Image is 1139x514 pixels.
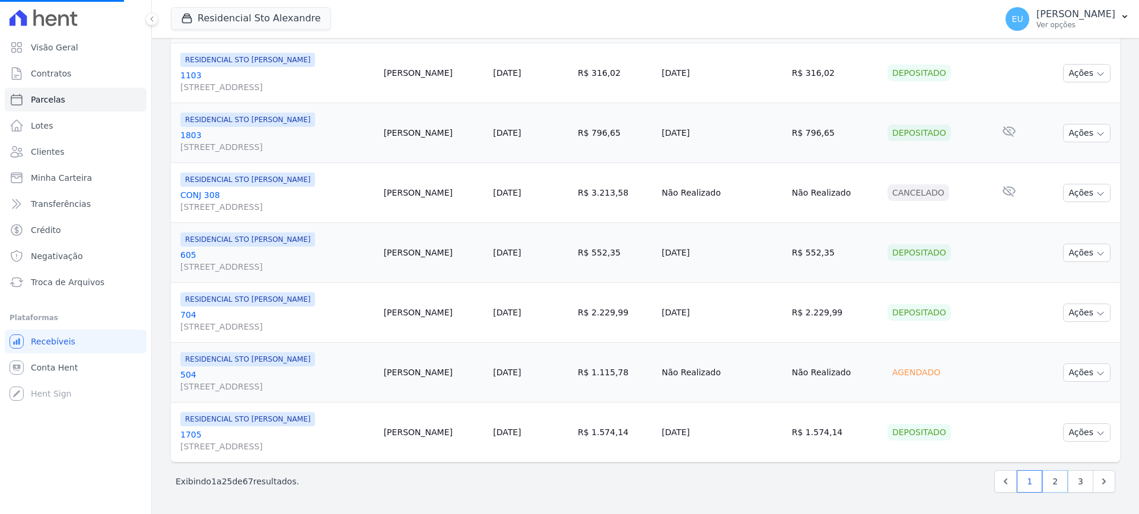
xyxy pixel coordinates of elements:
span: Conta Hent [31,362,78,373]
a: 2 [1042,470,1068,493]
td: R$ 2.229,99 [787,283,883,343]
button: Ações [1063,64,1111,82]
td: Não Realizado [657,163,787,223]
button: Ações [1063,304,1111,322]
td: R$ 552,35 [787,223,883,283]
td: R$ 1.574,14 [573,403,657,462]
td: R$ 2.229,99 [573,283,657,343]
td: [PERSON_NAME] [379,283,489,343]
span: EU [1012,15,1023,23]
a: [DATE] [493,248,521,257]
td: R$ 3.213,58 [573,163,657,223]
a: 504[STREET_ADDRESS] [180,369,374,392]
td: R$ 796,65 [573,103,657,163]
span: 1 [211,477,217,486]
div: Depositado [887,304,951,321]
a: Parcelas [5,88,147,111]
button: Ações [1063,423,1111,442]
td: [PERSON_NAME] [379,43,489,103]
div: Depositado [887,65,951,81]
td: R$ 316,02 [787,43,883,103]
td: [DATE] [657,403,787,462]
a: Transferências [5,192,147,216]
span: Troca de Arquivos [31,276,104,288]
a: Recebíveis [5,330,147,353]
span: 25 [222,477,233,486]
a: [DATE] [493,188,521,197]
a: 1803[STREET_ADDRESS] [180,129,374,153]
div: Depositado [887,244,951,261]
a: Crédito [5,218,147,242]
a: 1103[STREET_ADDRESS] [180,69,374,93]
div: Cancelado [887,184,949,201]
span: [STREET_ADDRESS] [180,440,374,452]
td: Não Realizado [787,343,883,403]
p: Exibindo a de resultados. [176,475,299,487]
div: Agendado [887,364,945,381]
td: [DATE] [657,223,787,283]
a: Previous [994,470,1017,493]
td: R$ 1.574,14 [787,403,883,462]
span: [STREET_ADDRESS] [180,141,374,153]
span: Contratos [31,68,71,79]
a: [DATE] [493,128,521,138]
span: Clientes [31,146,64,158]
a: Conta Hent [5,356,147,379]
a: Troca de Arquivos [5,270,147,294]
td: R$ 796,65 [787,103,883,163]
span: Lotes [31,120,53,132]
td: Não Realizado [787,163,883,223]
span: [STREET_ADDRESS] [180,381,374,392]
td: [PERSON_NAME] [379,343,489,403]
td: R$ 316,02 [573,43,657,103]
div: Plataformas [9,311,142,325]
span: RESIDENCIAL STO [PERSON_NAME] [180,173,315,187]
span: RESIDENCIAL STO [PERSON_NAME] [180,352,315,366]
td: [DATE] [657,103,787,163]
a: [DATE] [493,308,521,317]
span: RESIDENCIAL STO [PERSON_NAME] [180,232,315,247]
a: 704[STREET_ADDRESS] [180,309,374,333]
a: 1705[STREET_ADDRESS] [180,429,374,452]
span: Minha Carteira [31,172,92,184]
span: 67 [243,477,253,486]
span: Visão Geral [31,41,78,53]
p: [PERSON_NAME] [1036,8,1115,20]
span: RESIDENCIAL STO [PERSON_NAME] [180,113,315,127]
td: R$ 552,35 [573,223,657,283]
a: Visão Geral [5,36,147,59]
a: Minha Carteira [5,166,147,190]
button: Ações [1063,244,1111,262]
td: [PERSON_NAME] [379,403,489,462]
span: Crédito [31,224,61,236]
button: Residencial Sto Alexandre [171,7,331,30]
td: R$ 1.115,78 [573,343,657,403]
td: Não Realizado [657,343,787,403]
span: RESIDENCIAL STO [PERSON_NAME] [180,53,315,67]
td: [DATE] [657,283,787,343]
td: [DATE] [657,43,787,103]
span: Transferências [31,198,91,210]
a: Negativação [5,244,147,268]
a: 1 [1017,470,1042,493]
span: [STREET_ADDRESS] [180,201,374,213]
p: Ver opções [1036,20,1115,30]
button: Ações [1063,124,1111,142]
div: Depositado [887,424,951,440]
span: Parcelas [31,94,65,106]
a: Contratos [5,62,147,85]
td: [PERSON_NAME] [379,223,489,283]
span: [STREET_ADDRESS] [180,261,374,273]
div: Depositado [887,124,951,141]
a: Lotes [5,114,147,138]
span: RESIDENCIAL STO [PERSON_NAME] [180,412,315,426]
a: Next [1093,470,1115,493]
a: [DATE] [493,368,521,377]
a: Clientes [5,140,147,164]
span: RESIDENCIAL STO [PERSON_NAME] [180,292,315,307]
a: 3 [1068,470,1093,493]
td: [PERSON_NAME] [379,163,489,223]
span: [STREET_ADDRESS] [180,321,374,333]
a: [DATE] [493,68,521,78]
a: [DATE] [493,427,521,437]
